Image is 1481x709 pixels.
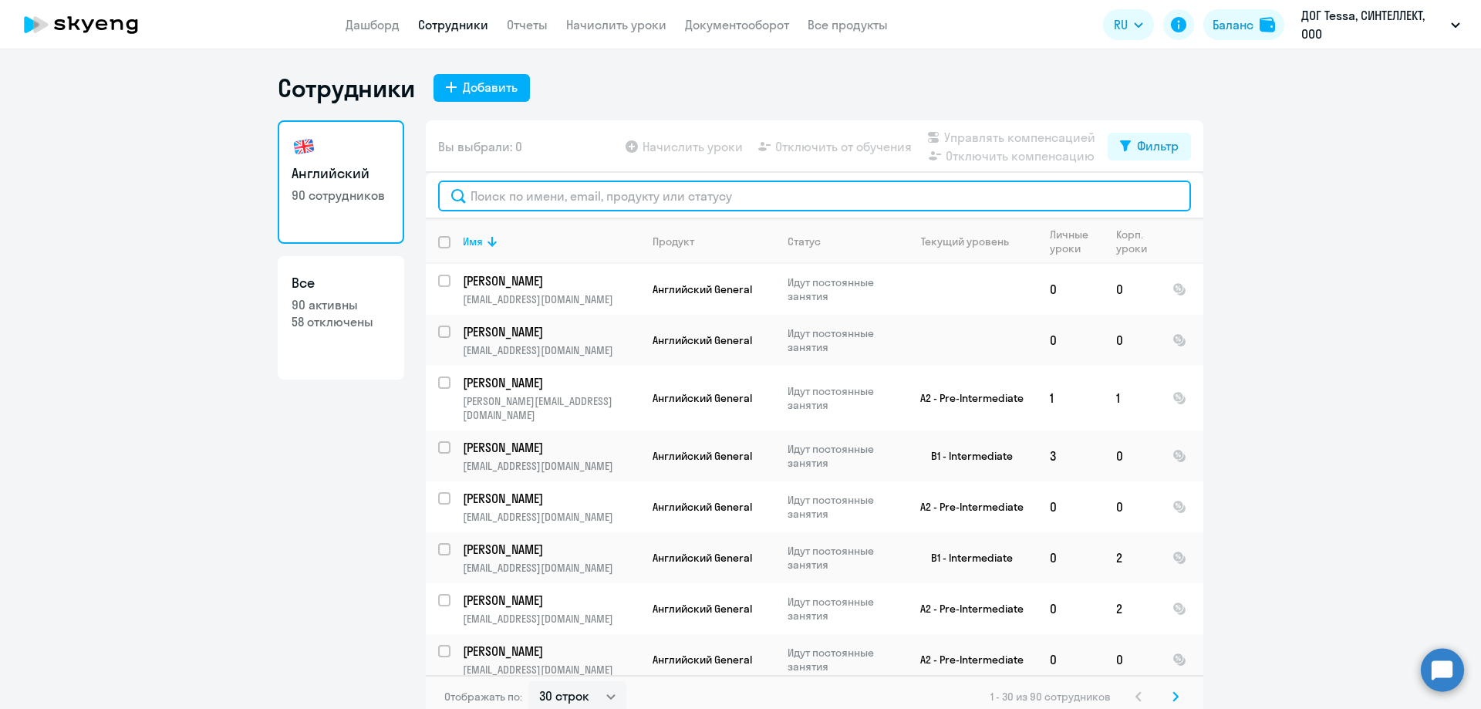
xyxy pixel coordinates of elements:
button: RU [1103,9,1154,40]
p: Идут постоянные занятия [788,493,893,521]
p: 90 активны [292,296,390,313]
a: [PERSON_NAME] [463,643,639,660]
td: 0 [1037,583,1104,634]
p: 90 сотрудников [292,187,390,204]
a: Сотрудники [418,17,488,32]
div: Статус [788,235,821,248]
a: Начислить уроки [566,17,666,32]
td: 0 [1104,481,1160,532]
div: Имя [463,235,483,248]
td: 3 [1037,430,1104,481]
div: Текущий уровень [921,235,1009,248]
img: english [292,134,316,159]
span: Английский General [653,449,752,463]
td: 1 [1037,366,1104,430]
p: [EMAIL_ADDRESS][DOMAIN_NAME] [463,561,639,575]
div: Добавить [463,78,518,96]
a: [PERSON_NAME] [463,374,639,391]
p: [EMAIL_ADDRESS][DOMAIN_NAME] [463,292,639,306]
a: Документооборот [685,17,789,32]
p: [PERSON_NAME] [463,323,637,340]
a: [PERSON_NAME] [463,592,639,609]
a: [PERSON_NAME] [463,490,639,507]
button: Добавить [434,74,530,102]
td: 1 [1104,366,1160,430]
p: Идут постоянные занятия [788,595,893,623]
p: [PERSON_NAME] [463,374,637,391]
p: [EMAIL_ADDRESS][DOMAIN_NAME] [463,663,639,677]
button: ДОГ Tessa, СИНТЕЛЛЕКТ, ООО [1294,6,1468,43]
p: Идут постоянные занятия [788,384,893,412]
td: 0 [1104,264,1160,315]
p: [PERSON_NAME] [463,439,637,456]
span: Вы выбрали: 0 [438,137,522,156]
p: [PERSON_NAME] [463,592,637,609]
p: [EMAIL_ADDRESS][DOMAIN_NAME] [463,510,639,524]
h3: Английский [292,164,390,184]
a: Все продукты [808,17,888,32]
div: Статус [788,235,893,248]
td: A2 - Pre-Intermediate [894,366,1037,430]
span: Отображать по: [444,690,522,704]
p: Идут постоянные занятия [788,326,893,354]
td: B1 - Intermediate [894,430,1037,481]
td: 0 [1104,315,1160,366]
span: Английский General [653,500,752,514]
td: 0 [1037,481,1104,532]
div: Имя [463,235,639,248]
td: 0 [1104,634,1160,685]
p: ДОГ Tessa, СИНТЕЛЛЕКТ, ООО [1301,6,1445,43]
div: Личные уроки [1050,228,1093,255]
a: [PERSON_NAME] [463,439,639,456]
p: Идут постоянные занятия [788,275,893,303]
p: [PERSON_NAME] [463,272,637,289]
h1: Сотрудники [278,73,415,103]
p: Идут постоянные занятия [788,442,893,470]
td: 0 [1037,315,1104,366]
td: 0 [1037,264,1104,315]
td: 2 [1104,583,1160,634]
input: Поиск по имени, email, продукту или статусу [438,181,1191,211]
span: RU [1114,15,1128,34]
a: [PERSON_NAME] [463,541,639,558]
p: [PERSON_NAME] [463,490,637,507]
td: 0 [1104,430,1160,481]
span: Английский General [653,333,752,347]
div: Продукт [653,235,774,248]
p: 58 отключены [292,313,390,330]
a: Все90 активны58 отключены [278,256,404,380]
span: Английский General [653,551,752,565]
td: A2 - Pre-Intermediate [894,583,1037,634]
td: A2 - Pre-Intermediate [894,634,1037,685]
p: [PERSON_NAME] [463,643,637,660]
a: [PERSON_NAME] [463,272,639,289]
p: [PERSON_NAME] [463,541,637,558]
td: 2 [1104,532,1160,583]
a: Английский90 сотрудников [278,120,404,244]
div: Баланс [1213,15,1253,34]
button: Балансbalance [1203,9,1284,40]
div: Корп. уроки [1116,228,1159,255]
a: [PERSON_NAME] [463,323,639,340]
td: 0 [1037,634,1104,685]
span: Английский General [653,653,752,667]
a: Отчеты [507,17,548,32]
div: Продукт [653,235,694,248]
span: Английский General [653,391,752,405]
span: Английский General [653,602,752,616]
a: Дашборд [346,17,400,32]
span: 1 - 30 из 90 сотрудников [990,690,1111,704]
p: [EMAIL_ADDRESS][DOMAIN_NAME] [463,459,639,473]
p: [EMAIL_ADDRESS][DOMAIN_NAME] [463,343,639,357]
td: 0 [1037,532,1104,583]
p: [EMAIL_ADDRESS][DOMAIN_NAME] [463,612,639,626]
p: Идут постоянные занятия [788,544,893,572]
div: Личные уроки [1050,228,1103,255]
div: Текущий уровень [906,235,1037,248]
p: [PERSON_NAME][EMAIL_ADDRESS][DOMAIN_NAME] [463,394,639,422]
span: Английский General [653,282,752,296]
img: balance [1260,17,1275,32]
div: Фильтр [1137,137,1179,155]
td: B1 - Intermediate [894,532,1037,583]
